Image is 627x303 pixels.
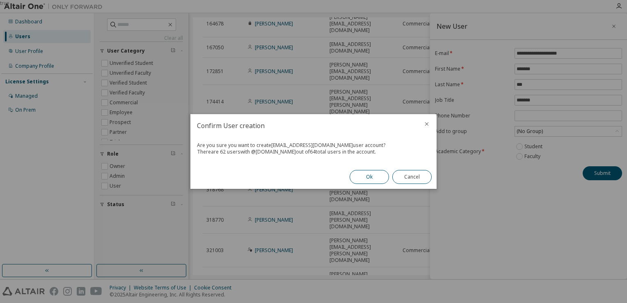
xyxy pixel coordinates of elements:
h2: Confirm User creation [190,114,417,137]
button: Ok [350,170,389,184]
div: There are 62 users with @ [DOMAIN_NAME] out of 64 total users in the account. [197,149,430,155]
button: Cancel [392,170,432,184]
button: close [423,121,430,127]
div: Are you sure you want to create [EMAIL_ADDRESS][DOMAIN_NAME] user account? [197,142,430,149]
